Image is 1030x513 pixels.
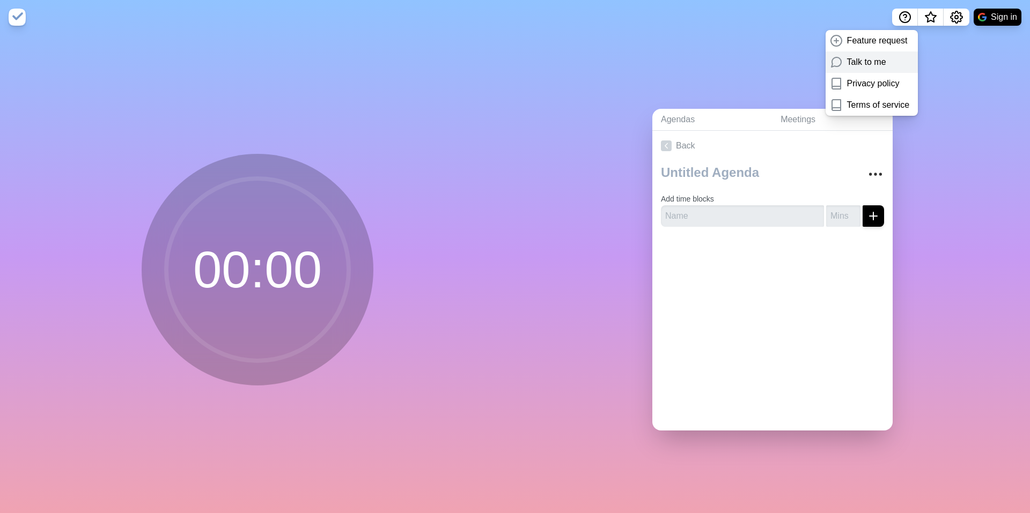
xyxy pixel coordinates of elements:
[826,30,918,51] a: Feature request
[9,9,26,26] img: timeblocks logo
[652,131,893,161] a: Back
[826,73,918,94] a: Privacy policy
[978,13,987,21] img: google logo
[772,109,893,131] a: Meetings
[847,56,886,69] p: Talk to me
[892,9,918,26] button: Help
[918,9,944,26] button: What’s new
[865,163,886,185] button: More
[974,9,1021,26] button: Sign in
[661,205,824,227] input: Name
[847,34,908,47] p: Feature request
[847,77,900,90] p: Privacy policy
[847,99,909,111] p: Terms of service
[652,109,772,131] a: Agendas
[826,205,860,227] input: Mins
[944,9,969,26] button: Settings
[661,195,714,203] label: Add time blocks
[826,94,918,116] a: Terms of service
